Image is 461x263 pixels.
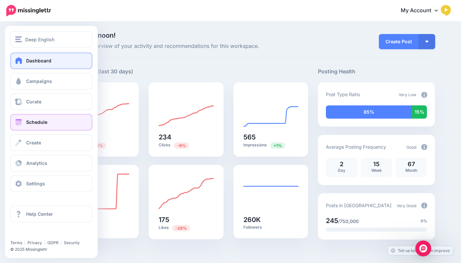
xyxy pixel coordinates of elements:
[64,42,308,51] span: Here's an overview of your activity and recommendations for this workspace.
[415,241,431,256] div: Open Intercom Messenger
[243,216,298,223] h5: 260K
[399,161,424,167] p: 67
[243,134,298,140] h5: 565
[421,218,427,224] span: 0%
[394,3,451,19] a: My Account
[388,246,453,255] a: Tell us how we can improve
[10,31,92,48] button: Deep English
[10,73,92,90] a: Campaigns
[243,225,298,230] p: Followers
[26,99,41,104] span: Curate
[318,67,435,76] h5: Posting Health
[397,203,416,208] span: Very Good
[64,240,80,245] a: Security
[24,240,26,245] span: |
[10,114,92,131] a: Schedule
[364,161,389,167] p: 15
[10,175,92,192] a: Settings
[61,240,62,245] span: |
[326,217,338,225] span: 245
[74,134,129,140] h5: 65
[159,216,214,223] h5: 175
[26,140,41,145] span: Create
[399,92,416,97] span: Very Low
[326,202,391,209] p: Posts in [GEOGRAPHIC_DATA]
[6,5,51,16] img: Missinglettr
[326,105,412,119] div: 85% of your posts in the last 30 days have been from Drip Campaigns
[326,143,386,151] p: Average Posting Frequency
[405,168,417,173] span: Month
[329,161,354,167] p: 2
[26,181,45,186] span: Settings
[421,203,427,208] img: info-circle-grey.png
[64,67,133,76] h5: Performance (last 30 days)
[26,78,52,84] span: Campaigns
[10,231,62,237] iframe: Twitter Follow Button
[15,36,22,42] img: menu.png
[26,58,51,63] span: Dashboard
[379,34,419,49] a: Create Post
[338,218,359,224] span: /750,000
[421,92,427,98] img: info-circle-grey.png
[47,240,59,245] a: GDPR
[26,211,53,217] span: Help Center
[270,142,285,149] span: Previous period: 557
[425,41,429,43] img: arrow-down-white.png
[326,91,360,98] p: Post Type Ratio
[74,216,129,223] h5: 1
[371,168,382,173] span: Week
[406,145,416,150] span: Good
[74,225,129,230] p: Retweets
[27,240,42,245] a: Privacy
[10,240,22,245] a: Terms
[25,36,54,43] span: Deep English
[44,240,45,245] span: |
[26,119,47,125] span: Schedule
[10,53,92,69] a: Dashboard
[26,160,47,166] span: Analytics
[159,225,214,231] p: Likes
[338,168,345,173] span: Day
[10,155,92,171] a: Analytics
[10,134,92,151] a: Create
[159,142,214,148] p: Clicks
[174,142,189,149] span: Previous period: 257
[10,246,97,253] li: © 2025 Missinglettr
[159,134,214,140] h5: 234
[412,105,427,119] div: 15% of your posts in the last 30 days were manually created (i.e. were not from Drip Campaigns or...
[421,144,427,150] img: info-circle-grey.png
[10,206,92,222] a: Help Center
[10,94,92,110] a: Curate
[172,225,190,231] span: Previous period: 242
[243,142,298,148] p: Impressions
[74,142,129,148] p: Posts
